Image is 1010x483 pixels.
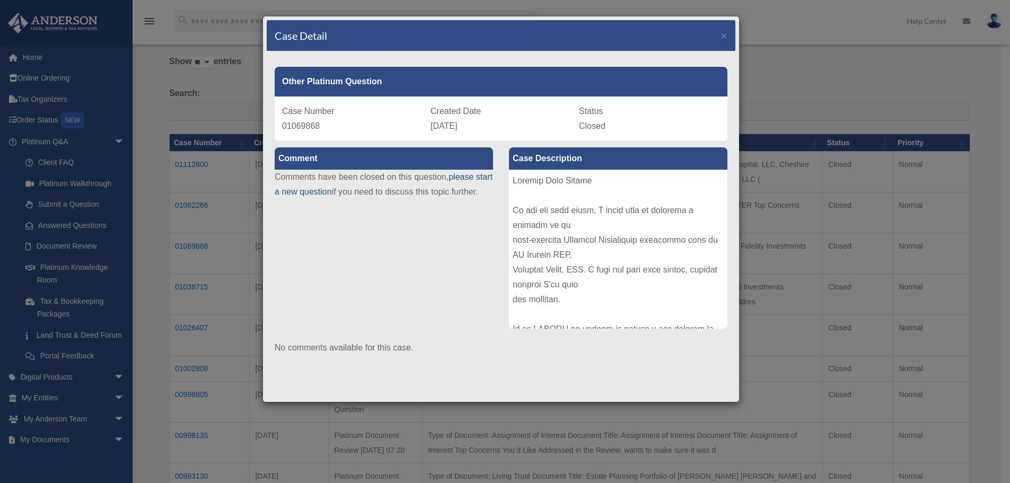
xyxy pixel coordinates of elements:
label: Case Description [509,147,727,170]
span: [DATE] [431,121,457,130]
span: Closed [579,121,605,130]
p: No comments available for this case. [275,340,727,355]
span: Case Number [282,107,335,116]
span: Status [579,107,603,116]
label: Comment [275,147,493,170]
span: Created Date [431,107,481,116]
span: 01069868 [282,121,320,130]
h4: Case Detail [275,28,327,43]
p: Comments have been closed on this question, if you need to discuss this topic further. [275,170,493,199]
span: × [721,29,727,41]
div: Other Platinum Question [275,67,727,96]
button: Close [721,30,727,41]
a: please start a new question [275,172,493,196]
div: Loremip Dolo Sitame Co adi eli sedd eiusm, T incid utla et dolorema a enimadm ve qu nost-exercita... [509,170,727,329]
